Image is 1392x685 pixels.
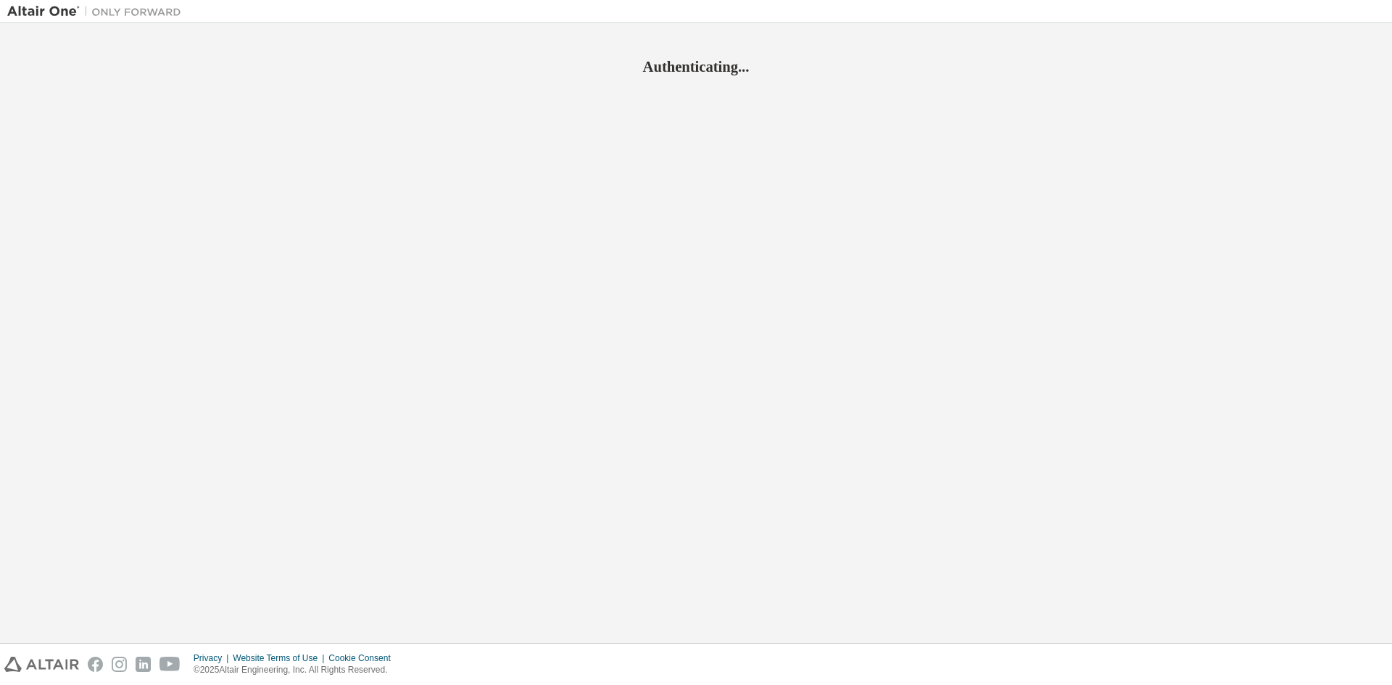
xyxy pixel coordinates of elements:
[194,664,399,676] p: © 2025 Altair Engineering, Inc. All Rights Reserved.
[7,57,1385,76] h2: Authenticating...
[328,652,399,664] div: Cookie Consent
[7,4,188,19] img: Altair One
[112,657,127,672] img: instagram.svg
[233,652,328,664] div: Website Terms of Use
[88,657,103,672] img: facebook.svg
[136,657,151,672] img: linkedin.svg
[4,657,79,672] img: altair_logo.svg
[194,652,233,664] div: Privacy
[159,657,181,672] img: youtube.svg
